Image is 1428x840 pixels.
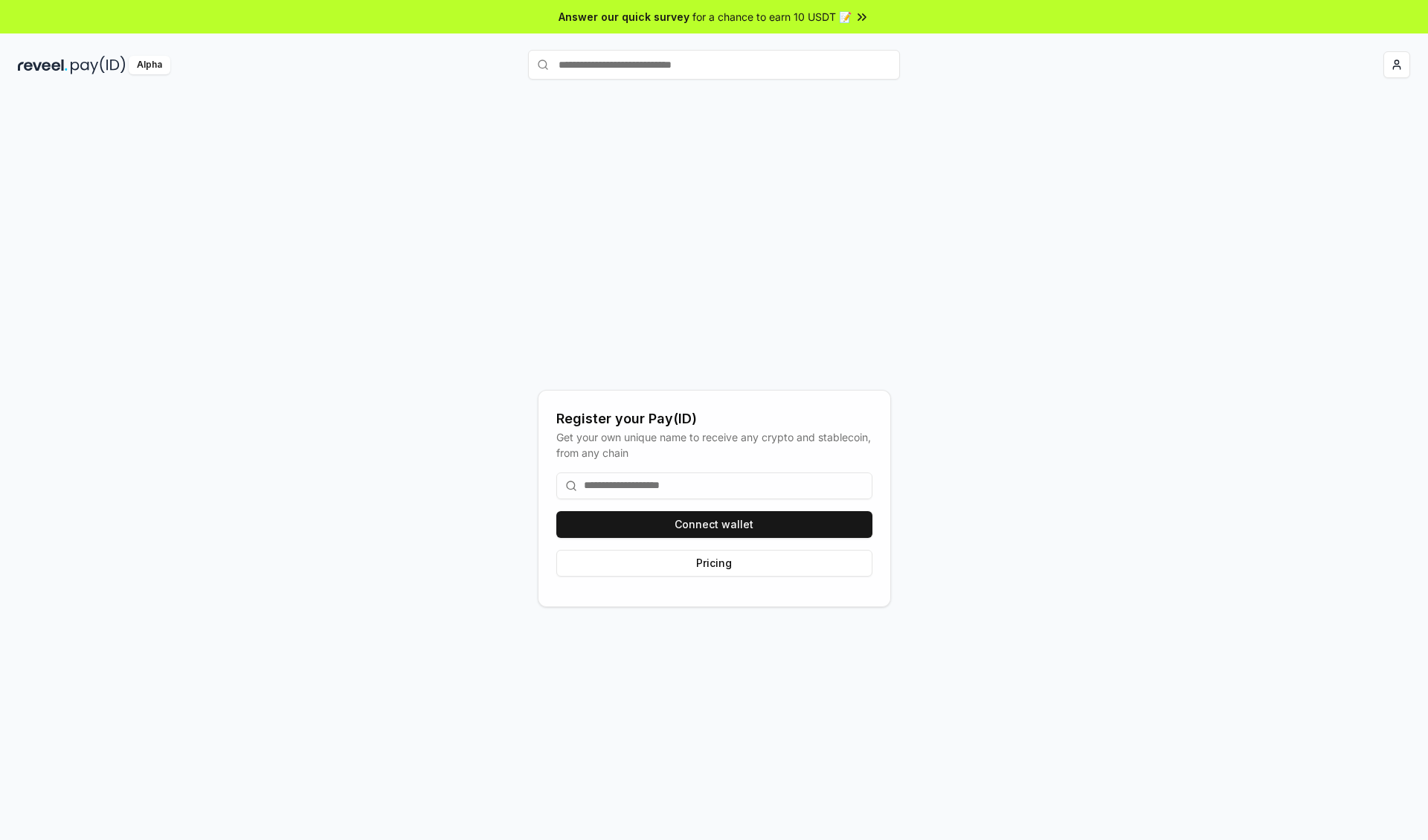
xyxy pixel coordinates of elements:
button: Pricing [556,550,872,577]
div: Alpha [129,56,170,74]
span: Answer our quick survey [559,9,689,25]
div: Get your own unique name to receive any crypto and stablecoin, from any chain [556,429,872,461]
div: Register your Pay(ID) [556,408,872,429]
button: Connect wallet [556,511,872,538]
span: for a chance to earn 10 USDT 📝 [692,9,852,25]
img: reveel_dark [18,56,68,74]
img: pay_id [71,56,126,74]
